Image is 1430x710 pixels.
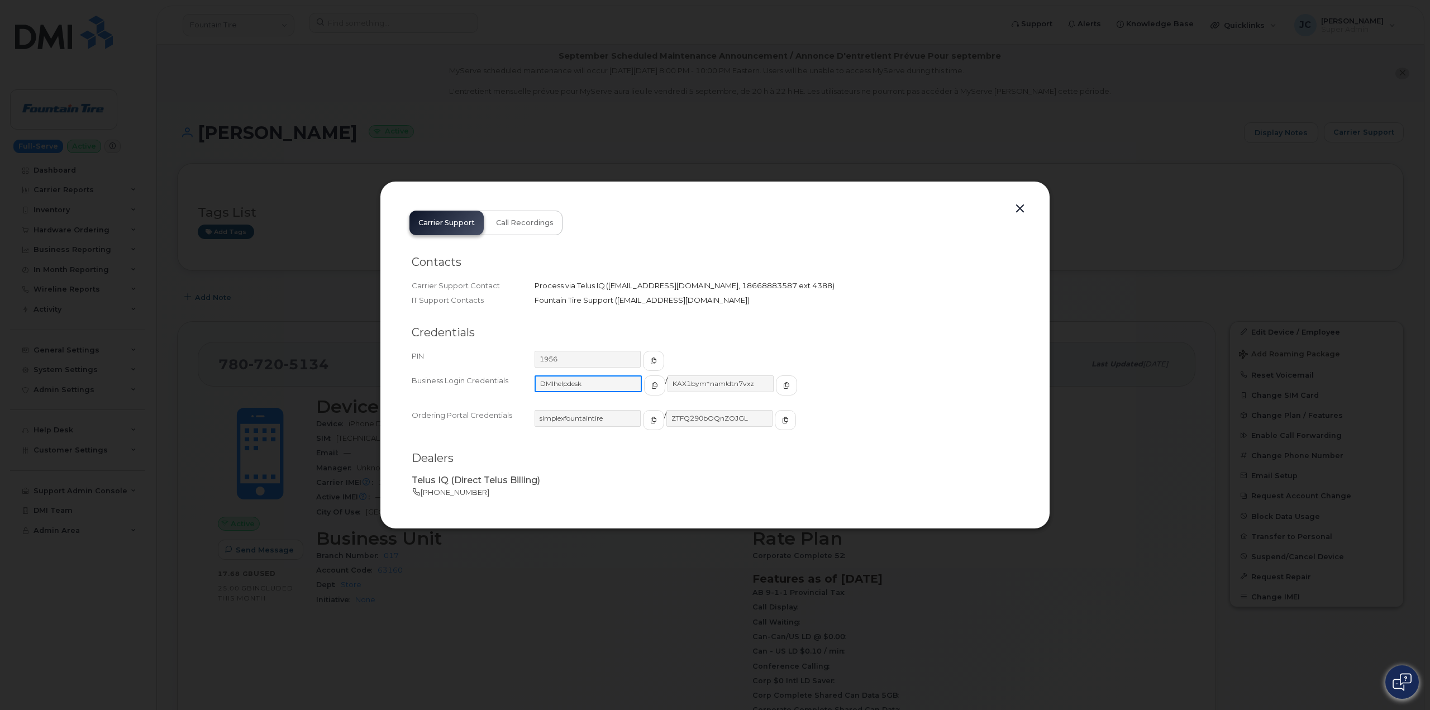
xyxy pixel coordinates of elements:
[412,375,535,406] div: Business Login Credentials
[412,451,1018,465] h2: Dealers
[643,351,664,371] button: copy to clipboard
[535,410,1018,440] div: /
[412,280,535,291] div: Carrier Support Contact
[535,375,1018,406] div: /
[1393,673,1412,691] img: Open chat
[775,410,796,430] button: copy to clipboard
[608,281,742,290] span: [EMAIL_ADDRESS][DOMAIN_NAME]
[412,487,1018,498] p: [PHONE_NUMBER]
[535,295,1018,306] div: Fountain Tire Support ([EMAIL_ADDRESS][DOMAIN_NAME])
[412,295,535,306] div: IT Support Contacts
[412,351,535,371] div: PIN
[496,218,554,227] span: Call Recordings
[412,326,1018,340] h2: Credentials
[776,375,797,395] button: copy to clipboard
[535,281,605,290] span: Process via Telus IQ
[412,474,1018,487] p: Telus IQ (Direct Telus Billing)
[412,255,1018,269] h2: Contacts
[412,410,535,440] div: Ordering Portal Credentials
[742,281,832,290] span: 18668883587 ext 4388
[644,375,665,395] button: copy to clipboard
[643,410,664,430] button: copy to clipboard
